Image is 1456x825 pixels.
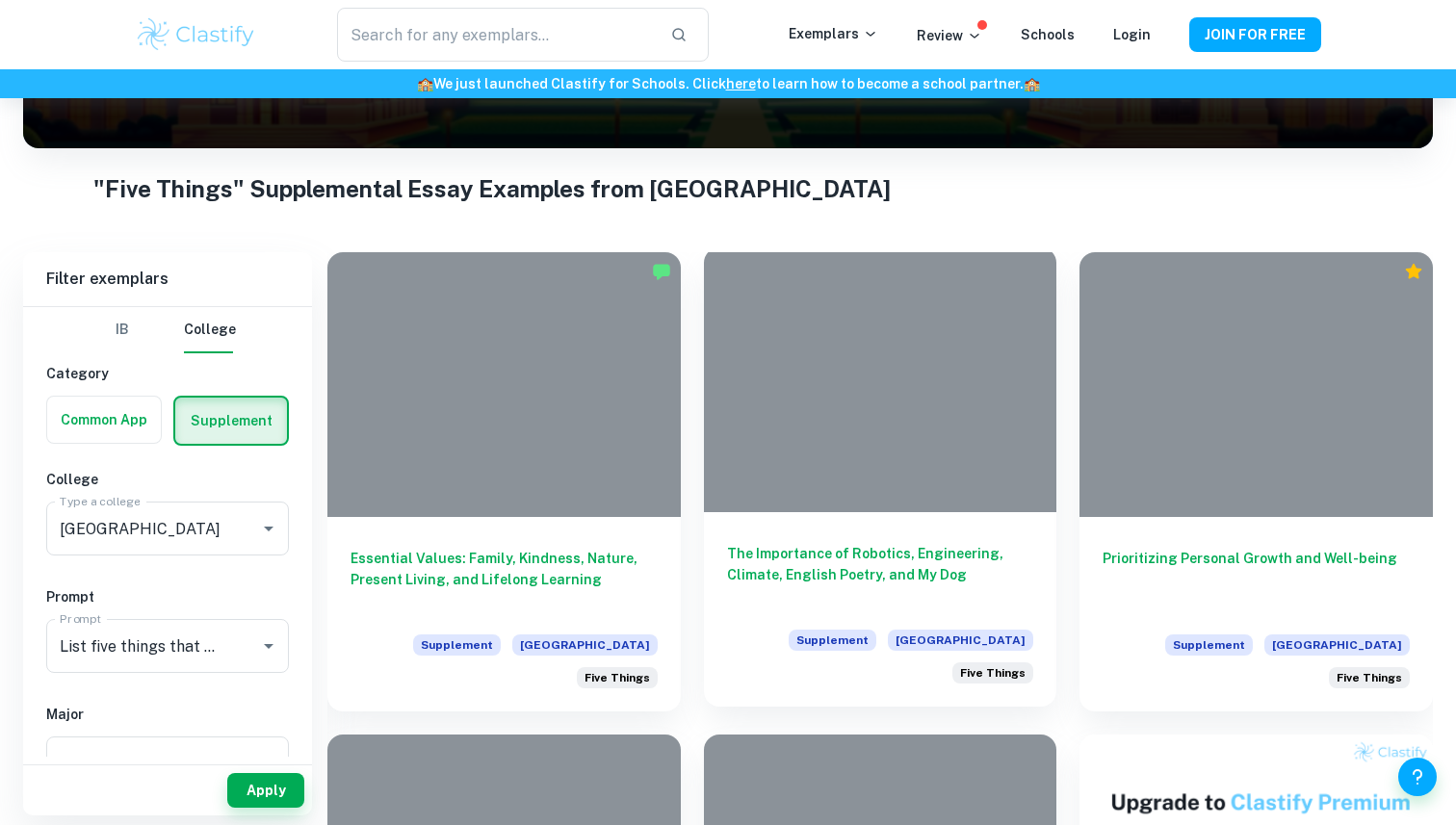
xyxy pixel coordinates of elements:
[135,15,257,54] img: Clastify logo
[1165,634,1253,656] span: Supplement
[255,632,282,659] button: Open
[1024,76,1040,91] span: 🏫
[60,493,140,509] label: Type a college
[60,610,102,627] label: Prompt
[351,548,658,611] h6: Essential Values: Family, Kindness, Nature, Present Living, and Lifelong Learning
[1398,758,1437,796] button: Help and Feedback
[327,252,681,711] a: Essential Values: Family, Kindness, Nature, Present Living, and Lifelong LearningSupplement[GEOGR...
[175,398,287,444] button: Supplement
[960,664,1026,682] span: Five Things
[46,704,289,725] h6: Major
[99,307,145,353] button: IB
[727,543,1034,606] h6: The Importance of Robotics, Engineering, Climate, English Poetry, and My Dog
[93,171,1363,206] h1: "Five Things" Supplemental Essay Examples from [GEOGRAPHIC_DATA]
[255,515,282,542] button: Open
[952,662,1033,683] div: List five things that are important to you.
[512,634,658,656] span: [GEOGRAPHIC_DATA]
[23,252,312,306] h6: Filter exemplars
[227,773,304,808] button: Apply
[184,307,236,353] button: College
[888,630,1033,651] span: [GEOGRAPHIC_DATA]
[585,669,650,686] span: Five Things
[4,73,1452,94] h6: We just launched Clastify for Schools. Click to learn how to become a school partner.
[704,252,1057,711] a: The Importance of Robotics, Engineering, Climate, English Poetry, and My DogSupplement[GEOGRAPHIC...
[1103,548,1410,611] h6: Prioritizing Personal Growth and Well-being
[789,630,876,651] span: Supplement
[47,397,161,443] button: Common App
[1079,252,1433,711] a: Prioritizing Personal Growth and Well-beingSupplement[GEOGRAPHIC_DATA]List five things that are i...
[1021,27,1075,42] a: Schools
[46,363,289,384] h6: Category
[1329,667,1410,688] div: List five things that are important to you.
[417,76,433,91] span: 🏫
[46,586,289,607] h6: Prompt
[337,8,655,62] input: Search for any exemplars...
[789,23,878,44] p: Exemplars
[652,262,671,281] img: Marked
[46,469,289,490] h6: College
[577,667,658,688] div: List five things that are important to you.
[1189,17,1321,52] button: JOIN FOR FREE
[1113,27,1151,42] a: Login
[99,307,236,353] div: Filter type choice
[413,634,501,656] span: Supplement
[255,750,282,777] button: Open
[1264,634,1410,656] span: [GEOGRAPHIC_DATA]
[726,76,756,91] a: here
[1404,262,1423,281] div: Premium
[1337,669,1402,686] span: Five Things
[917,25,982,46] p: Review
